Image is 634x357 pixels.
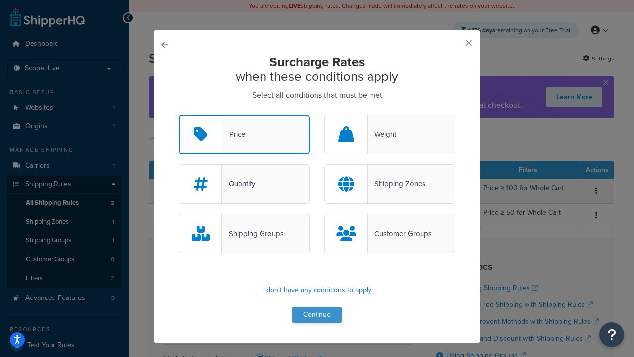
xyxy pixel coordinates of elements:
[368,127,396,141] div: Weight
[599,322,624,347] button: Open Resource Center
[222,127,245,141] div: Price
[368,227,432,240] div: Customer Groups
[179,88,455,102] p: Select all conditions that must be met
[368,177,425,191] div: Shipping Zones
[222,177,255,191] div: Quantity
[179,55,455,83] h2: when these conditions apply
[222,227,284,240] div: Shipping Groups
[269,53,365,71] strong: Surcharge Rates
[179,283,455,297] p: I don't have any conditions to apply
[292,307,342,323] button: Continue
